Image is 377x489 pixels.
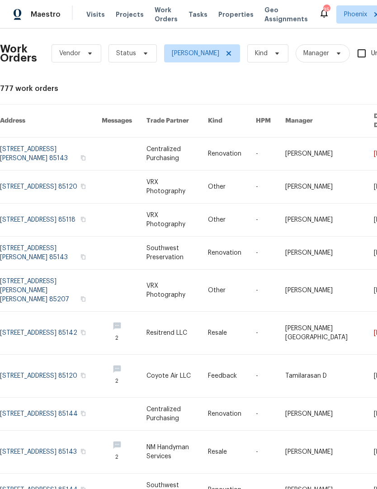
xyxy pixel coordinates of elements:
[79,154,87,162] button: Copy Address
[79,371,87,380] button: Copy Address
[201,312,249,355] td: Resale
[116,49,136,58] span: Status
[59,49,80,58] span: Vendor
[155,5,178,24] span: Work Orders
[249,104,278,138] th: HPM
[139,237,201,270] td: Southwest Preservation
[139,171,201,204] td: VRX Photography
[172,49,219,58] span: [PERSON_NAME]
[139,398,201,431] td: Centralized Purchasing
[79,215,87,223] button: Copy Address
[249,398,278,431] td: -
[139,204,201,237] td: VRX Photography
[278,355,367,398] td: Tamilarasan D
[278,104,367,138] th: Manager
[201,431,249,474] td: Resale
[201,204,249,237] td: Other
[201,355,249,398] td: Feedback
[201,104,249,138] th: Kind
[278,312,367,355] td: [PERSON_NAME][GEOGRAPHIC_DATA]
[278,431,367,474] td: [PERSON_NAME]
[249,138,278,171] td: -
[94,104,139,138] th: Messages
[278,204,367,237] td: [PERSON_NAME]
[201,237,249,270] td: Renovation
[79,182,87,190] button: Copy Address
[201,270,249,312] td: Other
[79,295,87,303] button: Copy Address
[249,237,278,270] td: -
[79,328,87,337] button: Copy Address
[249,355,278,398] td: -
[31,10,61,19] span: Maestro
[249,270,278,312] td: -
[249,171,278,204] td: -
[218,10,254,19] span: Properties
[249,204,278,237] td: -
[278,171,367,204] td: [PERSON_NAME]
[278,138,367,171] td: [PERSON_NAME]
[86,10,105,19] span: Visits
[323,5,330,14] div: 35
[139,138,201,171] td: Centralized Purchasing
[79,253,87,261] button: Copy Address
[139,431,201,474] td: NM Handyman Services
[79,409,87,418] button: Copy Address
[278,237,367,270] td: [PERSON_NAME]
[278,270,367,312] td: [PERSON_NAME]
[249,431,278,474] td: -
[139,270,201,312] td: VRX Photography
[79,447,87,456] button: Copy Address
[201,171,249,204] td: Other
[201,138,249,171] td: Renovation
[188,11,207,18] span: Tasks
[255,49,268,58] span: Kind
[278,398,367,431] td: [PERSON_NAME]
[303,49,329,58] span: Manager
[264,5,308,24] span: Geo Assignments
[139,355,201,398] td: Coyote Air LLC
[139,104,201,138] th: Trade Partner
[116,10,144,19] span: Projects
[344,10,367,19] span: Phoenix
[139,312,201,355] td: Resitrend LLC
[249,312,278,355] td: -
[201,398,249,431] td: Renovation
